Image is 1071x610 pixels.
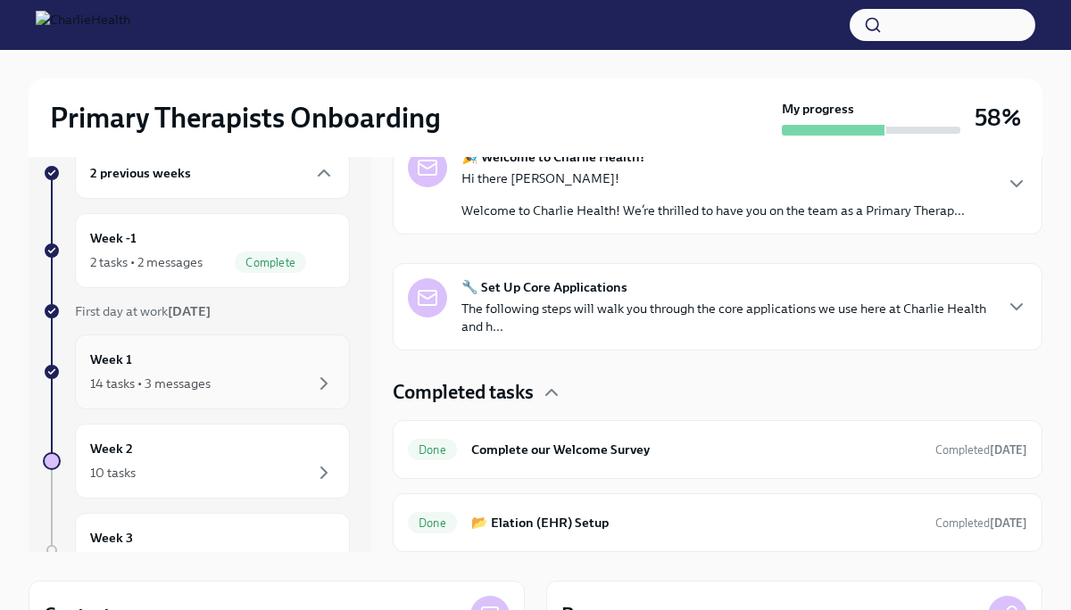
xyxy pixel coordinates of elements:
div: 14 tasks • 3 messages [90,375,211,392]
a: Week -12 tasks • 2 messagesComplete [43,213,350,288]
img: CharlieHealth [36,11,130,39]
h2: Primary Therapists Onboarding [50,100,441,136]
a: Done📂 Elation (EHR) SetupCompleted[DATE] [408,508,1027,537]
span: Completed [935,516,1027,530]
p: Hi there [PERSON_NAME]! [461,169,965,187]
p: Welcome to Charlie Health! We’re thrilled to have you on the team as a Primary Therap... [461,202,965,219]
span: August 8th, 2025 13:35 [935,441,1027,458]
span: Complete [235,256,306,269]
h6: Week -1 [90,228,137,248]
div: 10 tasks [90,464,136,482]
h4: Completed tasks [393,379,534,406]
div: 2 previous weeks [75,147,350,199]
h3: 58% [975,102,1021,134]
span: August 11th, 2025 10:56 [935,515,1027,532]
span: Done [408,516,457,530]
strong: My progress [782,100,854,118]
h6: Week 3 [90,528,133,548]
h6: 2 previous weeks [90,163,191,183]
h6: Complete our Welcome Survey [471,440,921,459]
span: Done [408,443,457,457]
strong: 🔧 Set Up Core Applications [461,278,627,296]
strong: [DATE] [990,516,1027,530]
span: Completed [935,443,1027,457]
h6: 📂 Elation (EHR) Setup [471,513,921,532]
a: Week 210 tasks [43,424,350,499]
h6: Week 2 [90,439,133,458]
strong: [DATE] [990,443,1027,457]
p: The following steps will walk you through the core applications we use here at Charlie Health and... [461,300,992,335]
a: Week 3 [43,513,350,588]
div: 2 tasks • 2 messages [90,253,203,271]
a: DoneComplete our Welcome SurveyCompleted[DATE] [408,435,1027,464]
strong: [DATE] [168,303,211,319]
h6: Week 1 [90,350,132,369]
div: Completed tasks [393,379,1042,406]
span: First day at work [75,303,211,319]
a: First day at work[DATE] [43,302,350,320]
a: Week 114 tasks • 3 messages [43,334,350,409]
strong: 🎉 Welcome to Charlie Health! [461,148,644,166]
